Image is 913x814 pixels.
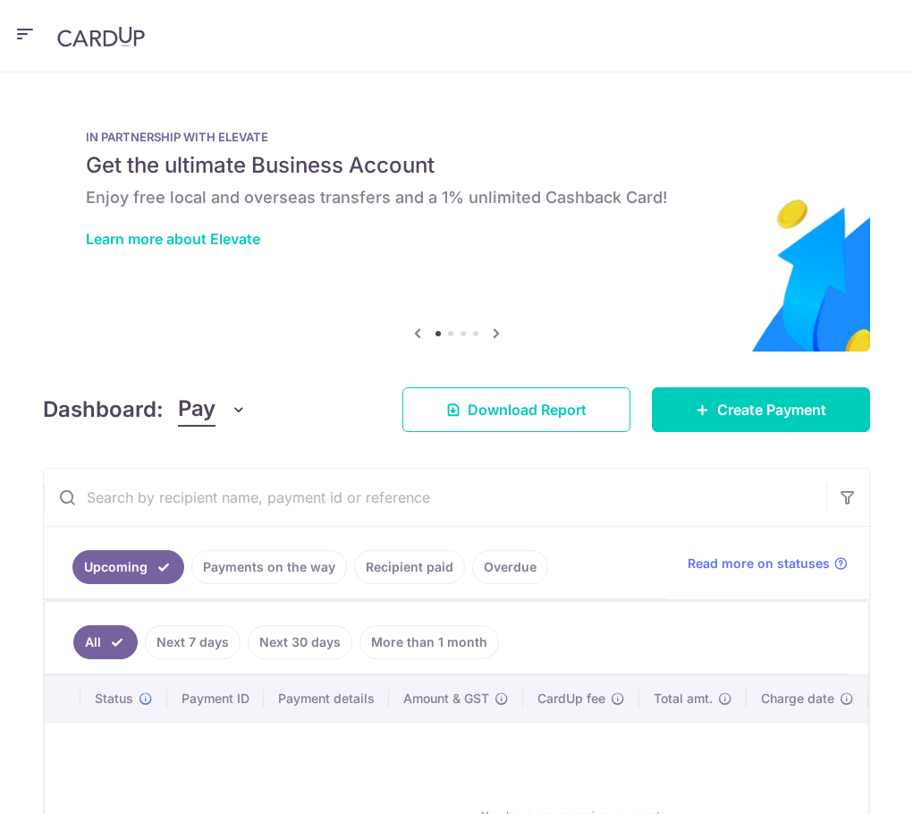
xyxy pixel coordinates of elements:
[688,555,848,572] a: Read more on statuses
[44,469,826,526] input: Search by recipient name, payment id or reference
[86,151,827,180] h5: Get the ultimate Business Account
[264,675,389,722] th: Payment details
[72,550,184,584] a: Upcoming
[688,555,830,572] span: Read more on statuses
[86,130,827,144] p: IN PARTNERSHIP WITH ELEVATE
[468,399,587,420] span: Download Report
[402,387,630,432] a: Download Report
[178,393,247,427] button: Pay
[167,675,264,722] th: Payment ID
[43,394,164,426] h4: Dashboard:
[537,690,605,708] span: CardUp fee
[43,101,870,352] img: Renovation banner
[654,690,713,708] span: Total amt.
[354,550,465,584] a: Recipient paid
[652,387,870,432] a: Create Payment
[403,690,489,708] span: Amount & GST
[178,393,216,427] span: Pay
[145,625,241,659] a: Next 7 days
[86,187,827,208] h6: Enjoy free local and overseas transfers and a 1% unlimited Cashback Card!
[95,690,133,708] span: Status
[359,625,499,659] a: More than 1 month
[73,625,138,659] a: All
[86,230,260,248] a: Learn more about Elevate
[248,625,352,659] a: Next 30 days
[761,690,834,708] span: Charge date
[717,399,826,420] span: Create Payment
[472,550,548,584] a: Overdue
[191,550,347,584] a: Payments on the way
[57,26,145,47] img: CardUp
